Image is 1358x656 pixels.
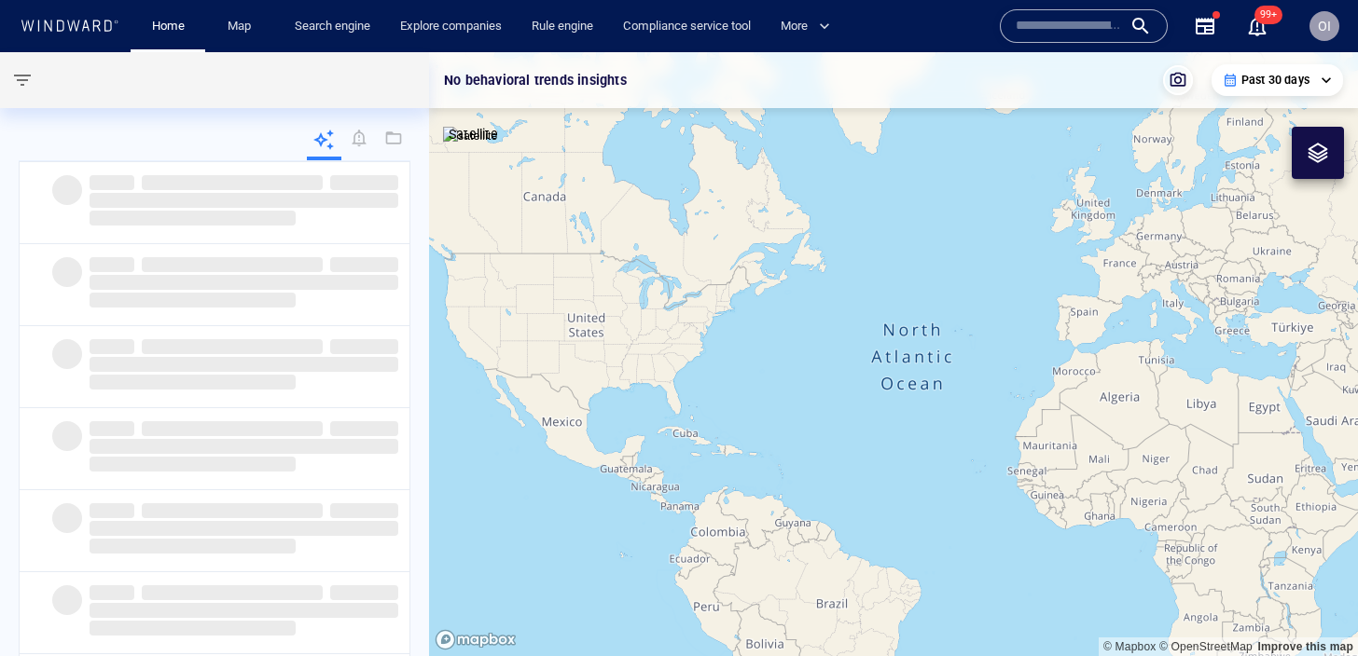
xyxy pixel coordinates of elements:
img: satellite [443,127,498,145]
span: ‌ [90,339,134,354]
a: Compliance service tool [616,10,758,43]
span: ‌ [52,503,82,533]
span: ‌ [90,457,296,471]
span: ‌ [90,621,296,635]
a: Map feedback [1257,640,1353,653]
span: ‌ [142,339,323,354]
span: ‌ [330,175,398,190]
span: ‌ [52,175,82,205]
span: ‌ [142,503,323,518]
a: Rule engine [524,10,601,43]
span: More [781,16,830,37]
a: Mapbox [1103,640,1156,653]
span: ‌ [330,421,398,436]
span: ‌ [90,585,134,600]
a: 99+ [1242,11,1272,41]
span: ‌ [142,175,323,190]
span: ‌ [142,421,323,436]
iframe: Chat [1279,572,1344,642]
button: 99+ [1246,15,1268,37]
span: ‌ [142,257,323,272]
span: ‌ [90,257,134,272]
a: Explore companies [393,10,509,43]
p: Past 30 days [1241,72,1309,89]
p: Satellite [449,123,498,145]
span: ‌ [90,357,398,372]
span: ‌ [52,585,82,615]
canvas: Map [429,52,1358,656]
span: ‌ [52,421,82,451]
span: ‌ [52,257,82,287]
button: Map [213,10,272,43]
span: ‌ [90,421,134,436]
span: ‌ [90,503,134,518]
div: Notification center [1246,15,1268,37]
button: Home [138,10,198,43]
span: ‌ [90,439,398,454]
span: ‌ [90,275,398,290]
span: 99+ [1254,6,1282,24]
span: ‌ [90,293,296,307]
span: ‌ [90,375,296,389]
button: OI [1306,7,1343,45]
p: No behavioral trends insights [444,69,627,91]
span: ‌ [90,175,134,190]
button: More [773,10,846,43]
span: ‌ [90,193,398,208]
span: ‌ [330,339,398,354]
span: ‌ [90,521,398,536]
span: ‌ [330,503,398,518]
span: ‌ [142,585,323,600]
span: OI [1318,19,1331,34]
span: ‌ [330,585,398,600]
div: Past 30 days [1223,72,1332,89]
a: Map [220,10,265,43]
span: ‌ [90,603,398,618]
a: OpenStreetMap [1159,640,1253,653]
a: Home [145,10,192,43]
span: ‌ [90,211,296,225]
a: Mapbox logo [435,629,517,650]
span: ‌ [52,339,82,369]
a: Search engine [287,10,378,43]
span: ‌ [330,257,398,272]
span: ‌ [90,539,296,553]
